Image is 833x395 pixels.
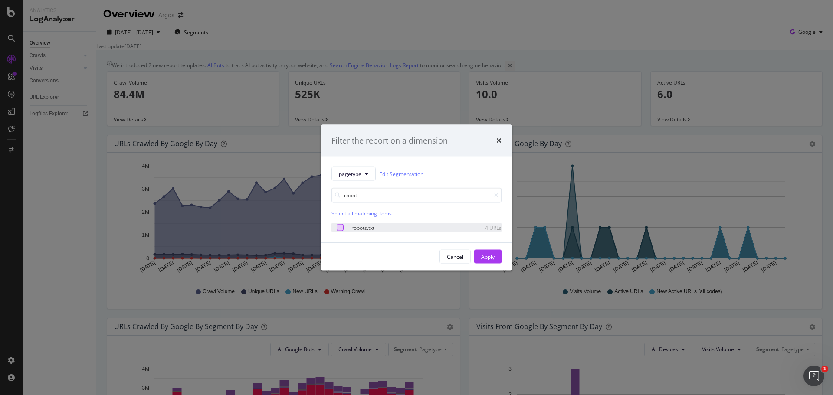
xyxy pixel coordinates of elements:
div: robots.txt [351,224,374,231]
div: times [496,135,502,146]
div: Cancel [447,253,463,260]
span: 1 [821,366,828,372]
div: Apply [481,253,495,260]
div: Filter the report on a dimension [331,135,448,146]
a: Edit Segmentation [379,169,423,178]
iframe: Intercom live chat [803,366,824,386]
input: Search [331,188,502,203]
div: Select all matching items [331,210,502,217]
button: pagetype [331,167,376,181]
span: pagetype [339,170,361,177]
div: 4 URLs [459,224,502,231]
div: modal [321,124,512,271]
button: Cancel [439,250,471,264]
button: Apply [474,250,502,264]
